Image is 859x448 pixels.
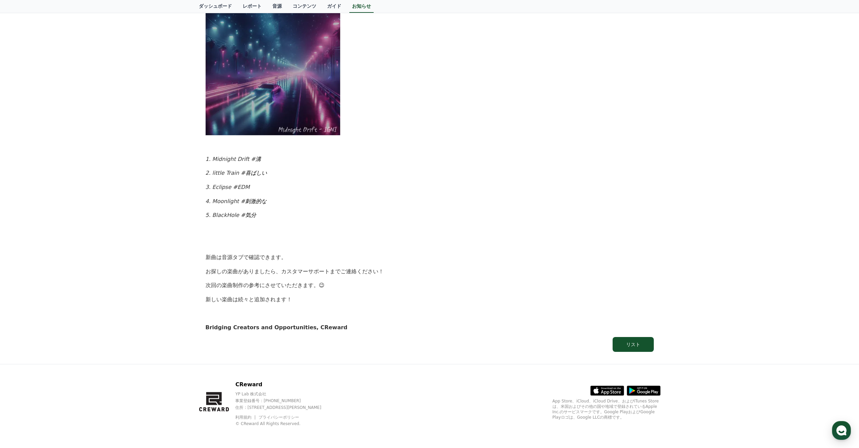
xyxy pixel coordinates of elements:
span: Settings [100,224,116,229]
p: 新曲は音源タブで確認できます。 [206,253,654,262]
a: 利用規約 [235,415,257,420]
em: 4. Moonlight # [206,198,245,204]
em: 刺激的な [245,198,267,204]
em: 1. Midnight Drift # [206,156,256,162]
p: YP Lab 株式会社 [235,391,333,397]
a: Home [2,214,45,231]
p: 新しい楽曲は続々と追加されます！ [206,295,654,304]
span: Messages [56,224,76,230]
a: プライバシーポリシー [259,415,299,420]
p: 事業登録番号 : [PHONE_NUMBER] [235,398,333,403]
em: 3. Eclipse #EDM [206,184,250,190]
p: 次回の楽曲制作の参考にさせていただきます。😉 [206,281,654,290]
p: 住所 : [STREET_ADDRESS][PERSON_NAME] [235,405,333,410]
p: © CReward All Rights Reserved. [235,421,333,426]
a: リスト [206,337,654,352]
em: 溝 [256,156,261,162]
em: 喜ばしい [245,170,267,176]
span: Home [17,224,29,229]
em: 気分 [245,212,256,218]
a: Settings [87,214,130,231]
em: 2. little Train # [206,170,245,176]
p: お探しの楽曲がありましたら、カスタマーサポートまでご連絡ください！ [206,267,654,276]
p: App Store、iCloud、iCloud Drive、およびiTunes Storeは、米国およびその他の国や地域で登録されているApple Inc.のサービスマークです。Google P... [553,398,661,420]
button: リスト [613,337,654,352]
img: YY09Sep%2019,%202025102440_7fc1f49f2383e5c809bd05b5bff92047c2da3354e558a5d1daa46df5272a26ff.webp [206,0,341,135]
em: 5. BlackHole # [206,212,245,218]
div: リスト [626,341,640,348]
a: Messages [45,214,87,231]
p: CReward [235,381,333,389]
strong: Bridging Creators and Opportunities, CReward [206,324,348,331]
